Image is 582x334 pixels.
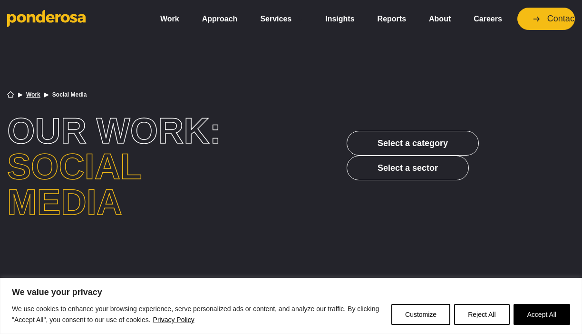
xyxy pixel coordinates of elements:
a: Privacy Policy [153,314,195,325]
button: Accept All [514,304,570,325]
a: Approach [194,9,245,29]
a: Insights [318,9,362,29]
button: Select a category [347,131,479,156]
a: Reports [370,9,414,29]
a: Work [153,9,187,29]
button: Customize [391,304,450,325]
a: Home [7,91,14,98]
span: Social Media [7,147,141,222]
li: ▶︎ [18,92,22,98]
a: Contact [517,8,575,30]
button: Select a sector [347,156,469,180]
li: ▶︎ [44,92,48,98]
a: Services [252,9,310,29]
a: About [421,9,458,29]
h1: Our work: [7,113,235,220]
p: We value your privacy [12,286,570,298]
li: Social Media [52,92,87,98]
button: Reject All [454,304,509,325]
a: Go to homepage [7,10,138,29]
a: Careers [466,9,510,29]
a: Work [26,92,40,98]
p: We use cookies to enhance your browsing experience, serve personalized ads or content, and analyz... [12,304,384,326]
